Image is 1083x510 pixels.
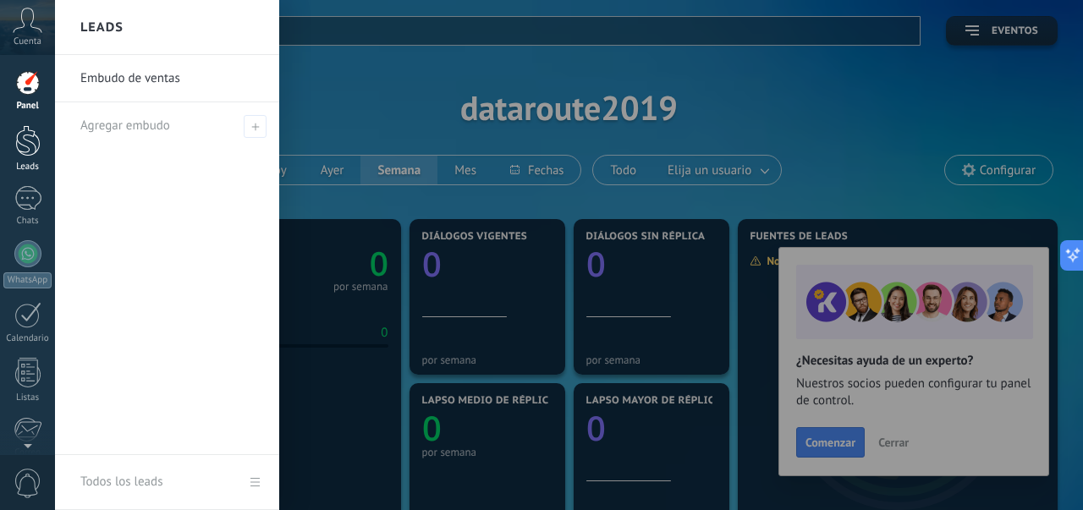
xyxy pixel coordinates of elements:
div: WhatsApp [3,272,52,288]
div: Panel [3,101,52,112]
div: Leads [3,162,52,173]
h2: Leads [80,1,124,54]
div: Chats [3,216,52,227]
span: Agregar embudo [80,118,170,134]
div: Listas [3,392,52,403]
div: Todos los leads [80,458,162,506]
a: Todos los leads [55,455,279,510]
div: Calendario [3,333,52,344]
span: Cuenta [14,36,41,47]
a: Embudo de ventas [80,55,262,102]
span: Agregar embudo [244,115,267,138]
